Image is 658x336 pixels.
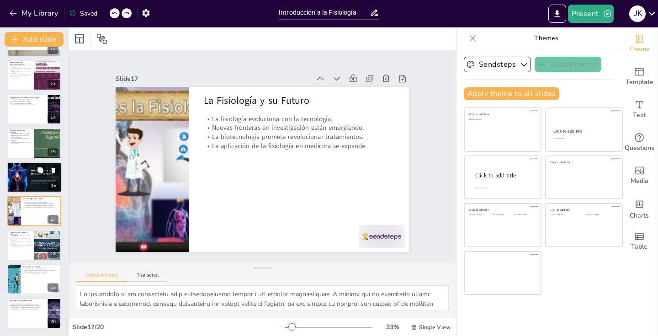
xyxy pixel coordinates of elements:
div: Click to add text [469,118,535,121]
p: Comprender esta relación es crucial en fisiología. [10,141,32,144]
button: Speaker Notes [76,272,127,282]
button: My Library [7,6,62,21]
div: 16 [7,162,62,193]
p: La fisiología es clave para entender el cuerpo. [10,234,32,237]
button: Add slide [5,32,64,47]
div: 15 [7,128,61,158]
p: La aplicación de la fisiología en medicina se expande. [23,206,58,208]
span: Template [626,77,653,87]
button: Delete Slide [48,165,59,176]
p: Los estudios moleculares han revolucionado la fisiología. [10,169,59,171]
p: Los modelos animales son herramientas valiosas. [10,165,59,167]
div: 16 [48,181,59,190]
p: Themes [480,27,612,49]
div: 14 [48,113,58,122]
div: 13 [7,60,61,91]
p: La fisiología evoluciona con la tecnología. [217,98,401,166]
input: Insert title [279,6,370,19]
div: Get real-time input from your audience [621,126,658,159]
button: Apply theme to all slides [464,87,559,100]
div: Saved [69,9,97,18]
p: La Fisiología y su Futuro [222,79,407,151]
p: La aplicación de la fisiología en medicina se expande. [208,124,393,192]
p: Ejemplos de relación estructura-función son claros. [10,135,32,138]
p: La colaboración entre sistemas es esencial. [10,104,45,106]
p: La biotecnología promete revolucionar tratamientos. [211,116,395,183]
div: Click to add text [514,214,535,216]
div: Click to add title [551,208,616,212]
div: 14 [7,94,61,124]
div: Add charts and graphs [621,192,658,225]
p: Nuevas áreas de estudio están surgiendo. [23,271,58,273]
div: Click to add title [553,128,614,134]
p: Es fundamental para la medicina y ciencias de la salud. [10,305,45,307]
p: La retroalimentación es clave para la homeostasis. [10,75,32,78]
p: Conclusiones sobre la Fisiología [10,231,32,236]
p: Los sistemas están interconectados. [10,99,45,101]
span: Table [631,242,647,252]
div: 18 [7,230,61,260]
div: Add text boxes [621,93,658,126]
button: Present [568,5,614,23]
div: Change the overall theme [621,27,658,60]
div: 20 [48,318,58,326]
div: 12 [48,46,58,54]
p: Resumen de la Presentación [10,299,45,302]
p: Nuevas fronteras en investigación están emergiendo. [214,107,398,175]
span: Single View [419,324,451,331]
button: Create theme [535,57,601,72]
div: Click to add title [551,160,616,164]
button: Export to PowerPoint [548,5,566,23]
div: 20 [7,298,61,328]
p: Nuevas fronteras en investigación están emergiendo. [23,203,58,205]
p: La fisiología tiene un futuro prometedor. [23,268,58,270]
div: Add ready made slides [621,60,658,93]
div: Add a table [621,225,658,258]
p: Métodos de Investigación en Fisiología [10,163,59,166]
button: Sendsteps [464,57,531,72]
div: Slide 17 [146,33,334,101]
p: El sistema nervioso regula funciones. [10,101,45,102]
div: 17 [7,196,61,226]
p: La complejidad del organismo es notable. [10,138,32,141]
button: Duplicate Slide [35,165,46,176]
div: 13 [48,80,58,88]
div: 33 % [382,323,403,331]
p: La estructura determina la función. [10,133,32,135]
div: 19 [48,283,58,292]
div: Click to add title [475,172,534,180]
div: 18 [48,250,58,258]
div: Click to add text [469,214,490,216]
span: Charts [630,211,649,221]
p: Comprender la fisiología es crucial para el futuro. [10,308,45,310]
div: Click to add title [469,208,535,212]
div: Click to add body [475,187,533,189]
div: Click to add text [492,214,512,216]
p: La fisiología evoluciona con la tecnología. [23,201,58,203]
p: La fisiología estudia el funcionamiento del cuerpo. [10,303,45,305]
p: Comprender la fisiología es esencial para la vida diaria. [10,244,32,247]
p: Las técnicas de registro eléctrico son fundamentales. [10,167,59,169]
p: Integración de Sistemas en Fisiología [10,96,45,99]
button: J K [629,5,646,23]
div: Click to add text [551,214,579,216]
p: Su relación con otras ciencias es esencial. [10,238,32,241]
div: Slide 17 / 20 [72,323,285,331]
p: La investigación impulsa la evolución de la fisiología. [10,306,45,308]
div: Layout [72,32,87,46]
div: 19 [7,264,61,294]
span: Text [633,110,646,120]
p: El ejercicio activa múltiples sistemas. [10,102,45,104]
p: La imagenología funcional ofrece datos visuales. [10,170,59,172]
p: La retroalimentación negativa corrige desviaciones. [10,64,32,67]
span: Position [96,33,107,44]
span: Theme [629,44,650,54]
span: Questions [625,143,654,153]
div: 15 [48,148,58,156]
div: Click to add text [553,138,614,140]
p: Futuro de la Fisiología [23,266,58,268]
p: Mecanismos de Retroalimentación [10,61,32,66]
p: La educación en fisiología es fundamental. [23,273,58,275]
p: Nuevas tecnologías están revolucionando la investigación. [23,270,58,272]
div: Click to add text [586,214,615,216]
